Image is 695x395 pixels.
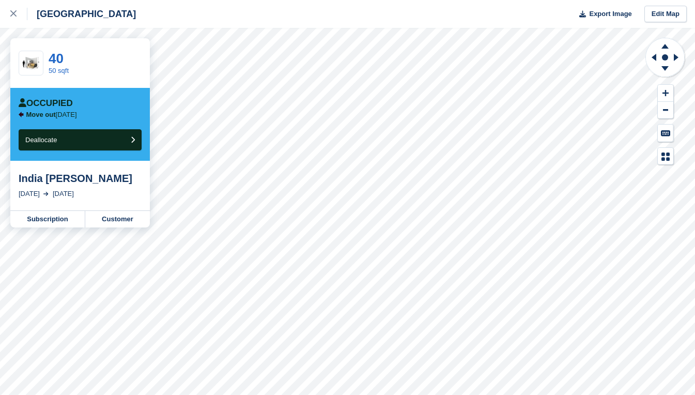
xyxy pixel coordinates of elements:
a: 50 sqft [49,67,69,74]
a: Subscription [10,211,85,227]
img: arrow-left-icn-90495f2de72eb5bd0bd1c3c35deca35cc13f817d75bef06ecd7c0b315636ce7e.svg [19,112,24,117]
div: [DATE] [19,189,40,199]
button: Map Legend [658,148,673,165]
a: 40 [49,51,64,66]
div: [GEOGRAPHIC_DATA] [27,8,136,20]
button: Zoom Out [658,102,673,119]
div: [DATE] [53,189,74,199]
button: Export Image [573,6,632,23]
span: Export Image [589,9,631,19]
a: Customer [85,211,150,227]
img: arrow-right-light-icn-cde0832a797a2874e46488d9cf13f60e5c3a73dbe684e267c42b8395dfbc2abf.svg [43,192,49,196]
span: Move out [26,111,56,118]
a: Edit Map [644,6,687,23]
button: Zoom In [658,85,673,102]
div: India [PERSON_NAME] [19,172,142,185]
button: Keyboard Shortcuts [658,125,673,142]
div: Occupied [19,98,73,109]
img: 50-sqft-unit.jpg [19,54,43,72]
button: Deallocate [19,129,142,150]
p: [DATE] [26,111,77,119]
span: Deallocate [25,136,57,144]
